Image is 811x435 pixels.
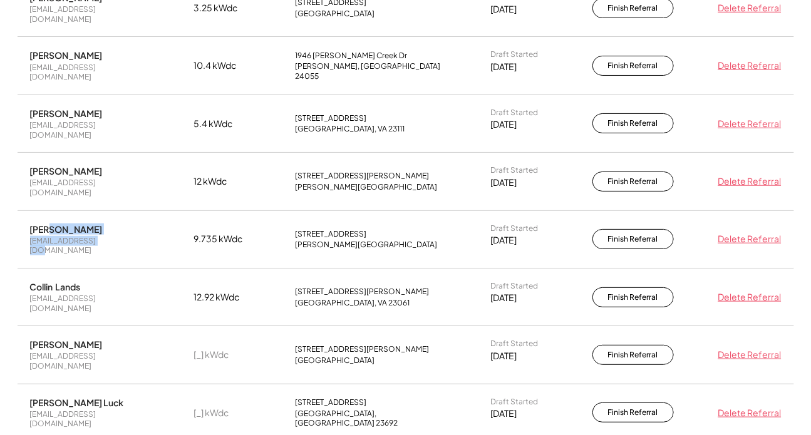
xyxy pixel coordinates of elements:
div: Delete Referral [713,291,782,304]
div: [STREET_ADDRESS][PERSON_NAME] [296,344,430,354]
div: [GEOGRAPHIC_DATA], VA 23061 [296,298,410,308]
div: Delete Referral [713,59,782,72]
div: 1946 [PERSON_NAME] Creek Dr [296,51,408,61]
div: [DATE] [491,61,517,73]
div: [DATE] [491,292,517,304]
div: Draft Started [491,49,539,59]
div: [DATE] [491,350,517,362]
div: [PERSON_NAME][GEOGRAPHIC_DATA] [296,182,438,192]
button: Finish Referral [592,402,674,422]
div: 9.735 kWdc [194,233,257,245]
div: Delete Referral [713,349,782,361]
div: [EMAIL_ADDRESS][DOMAIN_NAME] [30,409,155,429]
div: [PERSON_NAME] [30,49,103,61]
div: Draft Started [491,223,539,233]
div: [DATE] [491,118,517,131]
div: Delete Referral [713,2,782,14]
div: Delete Referral [713,407,782,419]
div: [GEOGRAPHIC_DATA] [296,356,375,366]
div: [DATE] [491,234,517,247]
div: Delete Referral [713,233,782,245]
div: [STREET_ADDRESS] [296,397,367,407]
button: Finish Referral [592,287,674,307]
div: [STREET_ADDRESS] [296,229,367,239]
button: Finish Referral [592,56,674,76]
div: Draft Started [491,339,539,349]
div: [PERSON_NAME] [30,108,103,119]
button: Finish Referral [592,345,674,365]
div: [PERSON_NAME][GEOGRAPHIC_DATA] [296,240,438,250]
div: [GEOGRAPHIC_DATA], [GEOGRAPHIC_DATA] 23692 [296,409,452,428]
div: Draft Started [491,165,539,175]
div: [EMAIL_ADDRESS][DOMAIN_NAME] [30,351,155,371]
div: [GEOGRAPHIC_DATA] [296,9,375,19]
div: Draft Started [491,281,539,291]
div: [EMAIL_ADDRESS][DOMAIN_NAME] [30,120,155,140]
div: Delete Referral [713,175,782,188]
div: [PERSON_NAME] [30,165,103,177]
div: [DATE] [491,177,517,189]
div: 12 kWdc [194,175,257,188]
div: [EMAIL_ADDRESS][DOMAIN_NAME] [30,178,155,197]
div: [EMAIL_ADDRESS][DOMAIN_NAME] [30,63,155,82]
div: 5.4 kWdc [194,118,257,130]
div: [DATE] [491,407,517,420]
button: Finish Referral [592,113,674,133]
div: Draft Started [491,397,539,407]
div: [EMAIL_ADDRESS][DOMAIN_NAME] [30,4,155,24]
div: [_] kWdc [194,407,257,419]
div: 10.4 kWdc [194,59,257,72]
button: Finish Referral [592,229,674,249]
div: [PERSON_NAME], [GEOGRAPHIC_DATA] 24055 [296,61,452,81]
div: [EMAIL_ADDRESS][DOMAIN_NAME] [30,236,155,255]
div: [STREET_ADDRESS][PERSON_NAME] [296,287,430,297]
div: Draft Started [491,108,539,118]
div: [DATE] [491,3,517,16]
div: [STREET_ADDRESS] [296,113,367,123]
div: 3.25 kWdc [194,2,257,14]
div: [STREET_ADDRESS][PERSON_NAME] [296,171,430,181]
div: 12.92 kWdc [194,291,257,304]
div: [PERSON_NAME] [30,339,103,350]
div: [PERSON_NAME] Luck [30,397,124,408]
div: Collin Lands [30,281,81,292]
div: [_] kWdc [194,349,257,361]
div: [GEOGRAPHIC_DATA], VA 23111 [296,124,405,134]
div: [EMAIL_ADDRESS][DOMAIN_NAME] [30,294,155,313]
div: Delete Referral [713,118,782,130]
button: Finish Referral [592,171,674,192]
div: [PERSON_NAME] [30,223,103,235]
